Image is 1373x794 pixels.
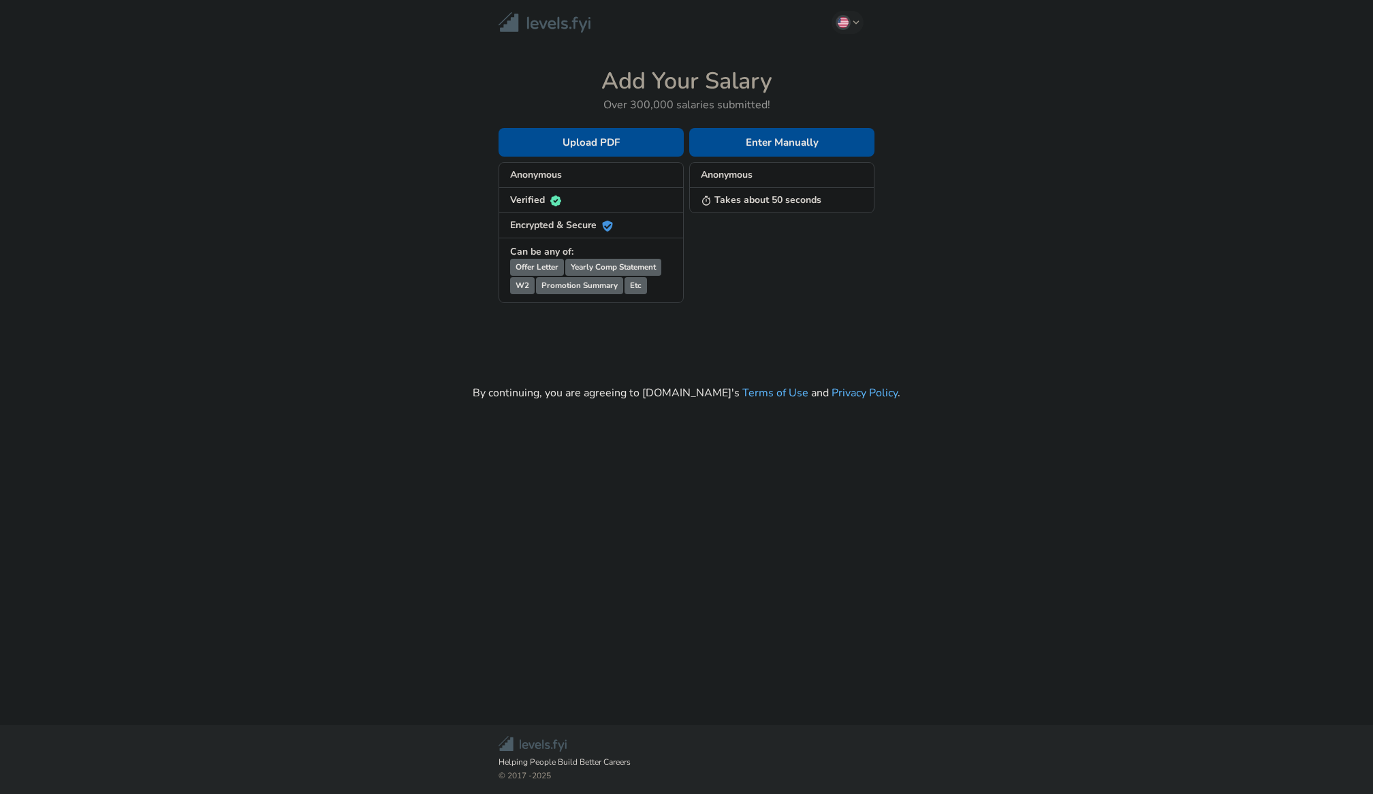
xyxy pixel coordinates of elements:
[625,277,647,294] small: Etc
[499,736,567,752] img: Levels.fyi Community
[701,168,753,181] strong: Anonymous
[499,67,874,95] h4: Add Your Salary
[838,17,849,28] img: English (US)
[510,245,573,258] strong: Can be any of:
[499,95,874,114] h6: Over 300,000 salaries submitted!
[689,128,874,157] button: Enter Manually
[510,219,613,232] strong: Encrypted & Secure
[565,259,661,276] small: Yearly Comp Statement
[499,12,590,33] img: Levels.fyi
[742,385,808,400] a: Terms of Use
[510,193,561,206] strong: Verified
[701,193,821,206] strong: Takes about 50 seconds
[510,259,564,276] small: Offer Letter
[510,168,562,181] strong: Anonymous
[832,11,864,34] button: English (US)
[499,128,684,157] button: Upload PDF
[510,277,535,294] small: W2
[832,385,898,400] a: Privacy Policy
[499,756,874,769] span: Helping People Build Better Careers
[536,277,623,294] small: Promotion Summary
[499,769,874,783] span: © 2017 - 2025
